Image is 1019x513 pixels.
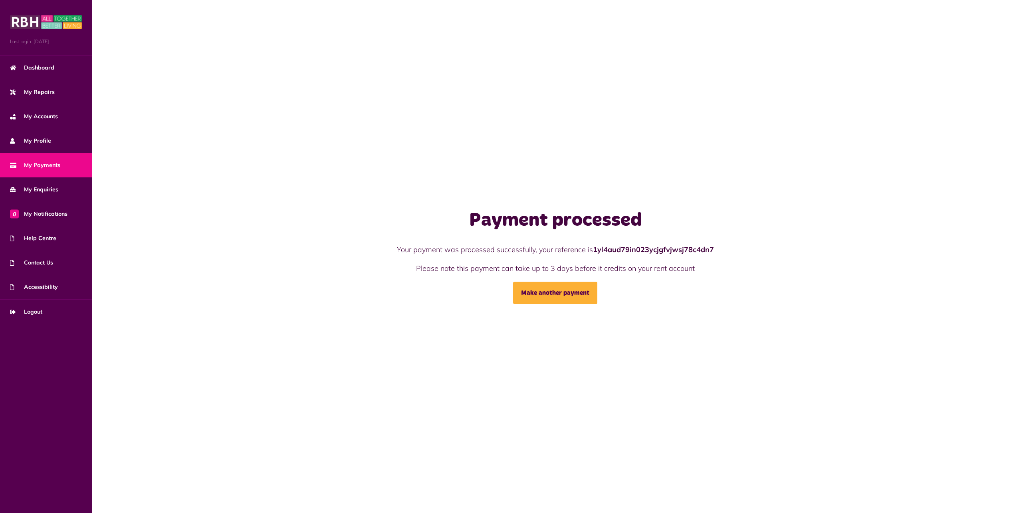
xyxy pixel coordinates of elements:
a: Make another payment [513,282,597,304]
span: 0 [10,209,19,218]
strong: 1yl4aud79in023ycjgfvjwsj78c4dn7 [593,245,714,254]
span: My Repairs [10,88,55,96]
p: Your payment was processed successfully, your reference is [331,244,779,255]
p: Please note this payment can take up to 3 days before it credits on your rent account [331,263,779,274]
span: My Profile [10,137,51,145]
span: Last login: [DATE] [10,38,82,45]
span: My Payments [10,161,60,169]
img: MyRBH [10,14,82,30]
h1: Payment processed [331,209,779,232]
span: My Notifications [10,210,67,218]
span: Help Centre [10,234,56,243]
span: Logout [10,308,42,316]
span: My Enquiries [10,185,58,194]
span: Dashboard [10,64,54,72]
span: My Accounts [10,112,58,121]
span: Accessibility [10,283,58,291]
span: Contact Us [10,258,53,267]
